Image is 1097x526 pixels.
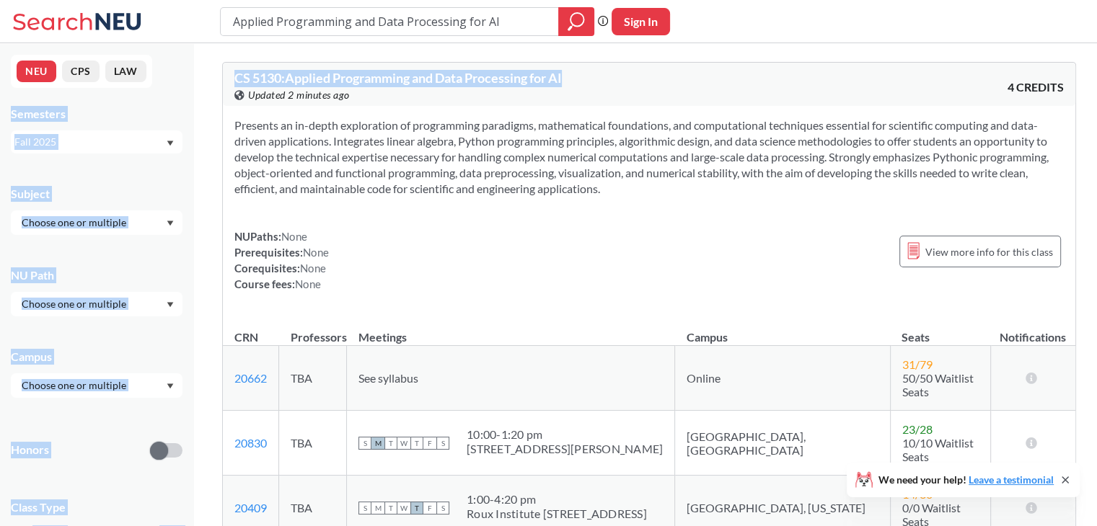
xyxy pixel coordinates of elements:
th: Seats [890,315,990,346]
td: TBA [279,411,347,476]
span: Updated 2 minutes ago [248,87,350,103]
svg: Dropdown arrow [167,220,174,226]
svg: Dropdown arrow [167,141,174,146]
span: 10/10 Waitlist Seats [902,436,974,463]
span: 4 CREDITS [1008,79,1064,95]
span: None [303,246,329,259]
input: Class, professor, course number, "phrase" [232,9,548,34]
span: 50/50 Waitlist Seats [902,371,974,398]
span: F [423,502,436,514]
span: None [295,277,321,290]
span: None [281,230,307,243]
div: Dropdown arrow [11,373,182,398]
a: 20662 [234,371,267,385]
button: NEU [17,61,56,82]
div: NUPaths: Prerequisites: Corequisites: Course fees: [234,228,329,292]
span: We need your help! [878,475,1054,485]
div: NU Path [11,267,182,283]
th: Professors [279,315,347,346]
span: T [384,502,397,514]
div: Roux Institute [STREET_ADDRESS] [467,507,647,521]
div: [STREET_ADDRESS][PERSON_NAME] [467,442,663,456]
div: Semesters [11,106,182,122]
span: S [436,502,449,514]
div: Dropdown arrow [11,292,182,316]
span: See syllabus [358,371,418,385]
div: magnifying glass [558,7,594,36]
div: Campus [11,349,182,365]
span: Class Type [11,499,182,515]
span: 31 / 79 [902,357,933,371]
button: CPS [62,61,100,82]
td: [GEOGRAPHIC_DATA], [GEOGRAPHIC_DATA] [675,411,891,476]
section: Presents an in-depth exploration of programming paradigms, mathematical foundations, and computat... [234,117,1064,197]
input: Choose one or multiple [14,295,136,313]
span: T [410,502,423,514]
td: TBA [279,346,347,411]
span: S [358,437,371,450]
td: Online [675,346,891,411]
input: Choose one or multiple [14,214,136,231]
svg: Dropdown arrow [167,383,174,389]
a: 20409 [234,501,267,514]
a: 20830 [234,436,267,450]
span: 23 / 28 [902,422,933,436]
div: Dropdown arrow [11,210,182,235]
span: None [300,262,326,275]
span: S [436,437,449,450]
div: Fall 2025Dropdown arrow [11,130,182,153]
div: CRN [234,329,258,345]
div: Subject [11,186,182,202]
span: W [397,437,410,450]
span: T [384,437,397,450]
span: M [371,502,384,514]
p: Honors [11,442,49,458]
button: Sign In [612,8,670,35]
span: T [410,437,423,450]
th: Campus [675,315,891,346]
span: W [397,502,410,514]
th: Meetings [347,315,675,346]
svg: Dropdown arrow [167,302,174,308]
div: 1:00 - 4:20 pm [467,492,647,507]
a: Leave a testimonial [969,473,1054,486]
th: Notifications [990,315,1075,346]
div: Fall 2025 [14,134,165,150]
button: LAW [105,61,146,82]
span: CS 5130 : Applied Programming and Data Processing for AI [234,70,562,86]
div: 10:00 - 1:20 pm [467,427,663,442]
span: View more info for this class [925,243,1053,261]
span: M [371,437,384,450]
svg: magnifying glass [568,12,585,32]
input: Choose one or multiple [14,377,136,394]
span: S [358,502,371,514]
span: F [423,437,436,450]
